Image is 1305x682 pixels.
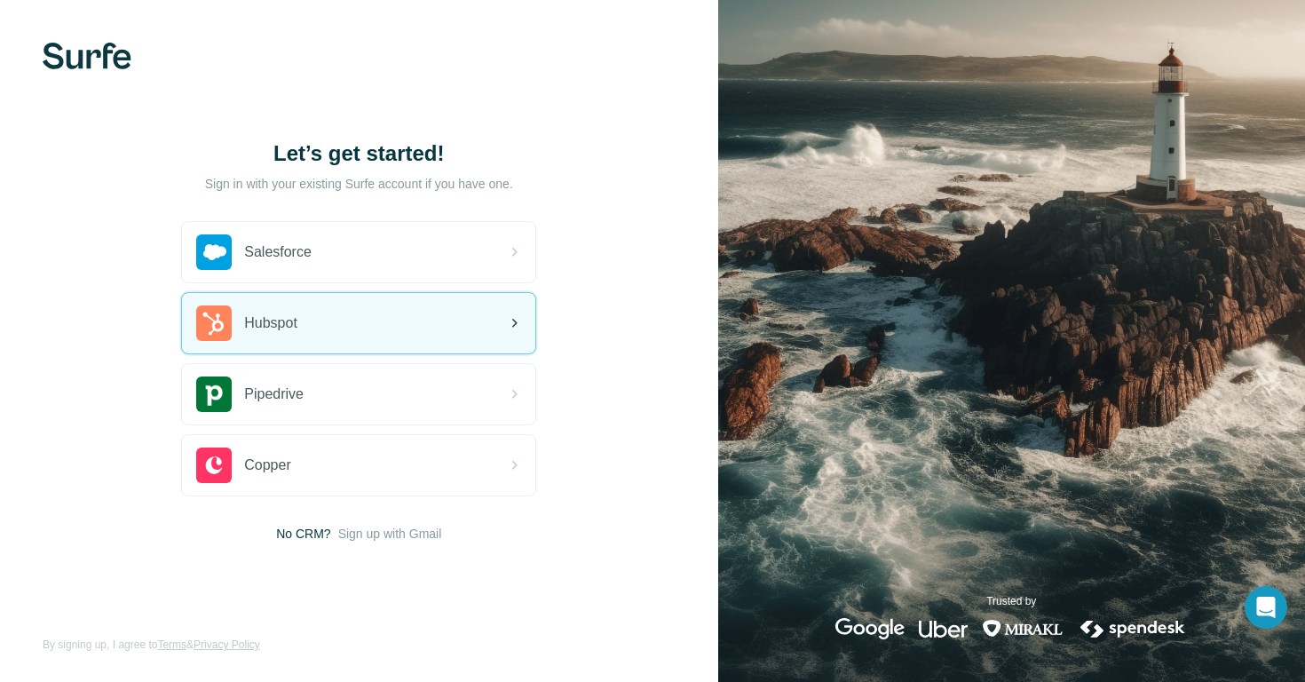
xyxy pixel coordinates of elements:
[196,377,232,412] img: pipedrive's logo
[1245,586,1287,629] div: Open Intercom Messenger
[43,637,260,653] span: By signing up, I agree to &
[43,43,131,69] img: Surfe's logo
[196,305,232,341] img: hubspot's logo
[181,139,536,168] h1: Let’s get started!
[205,175,513,193] p: Sign in with your existing Surfe account if you have one.
[835,618,905,639] img: google's logo
[196,448,232,483] img: copper's logo
[338,525,442,543] button: Sign up with Gmail
[982,618,1064,639] img: mirakl's logo
[919,618,968,639] img: uber's logo
[986,593,1036,609] p: Trusted by
[276,525,330,543] span: No CRM?
[1078,618,1188,639] img: spendesk's logo
[244,242,312,263] span: Salesforce
[157,638,186,651] a: Terms
[196,234,232,270] img: salesforce's logo
[194,638,260,651] a: Privacy Policy
[244,313,297,334] span: Hubspot
[244,384,304,405] span: Pipedrive
[244,455,290,476] span: Copper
